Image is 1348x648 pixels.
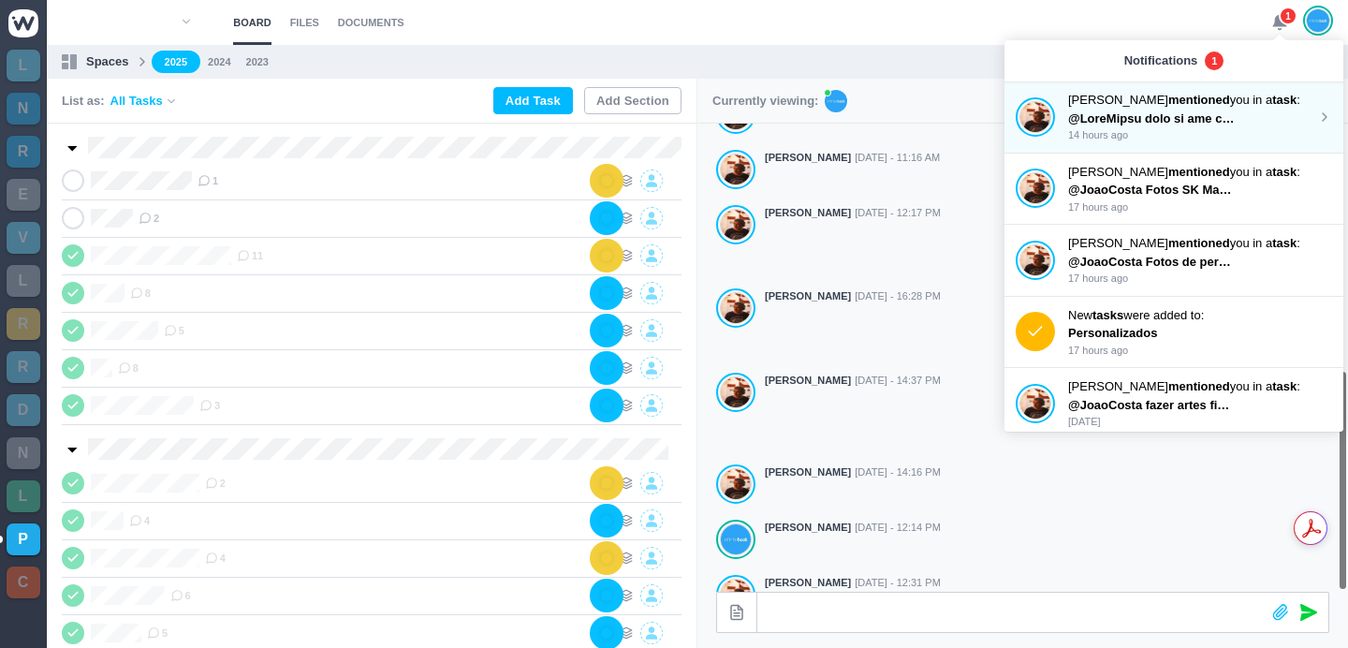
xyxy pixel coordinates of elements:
[1068,324,1237,343] p: Personalizados
[208,54,230,70] a: 2024
[584,87,681,114] button: Add Section
[7,136,40,168] a: R
[1168,236,1230,250] strong: mentioned
[721,209,751,241] img: Antonio Lopes
[855,575,941,591] span: [DATE] - 12:31 PM
[765,520,851,536] strong: [PERSON_NAME]
[1272,93,1297,107] strong: task
[1124,52,1198,70] p: Notifications
[1205,52,1223,70] span: 1
[1068,163,1332,182] p: [PERSON_NAME] you in a :
[765,373,851,389] strong: [PERSON_NAME]
[1168,379,1230,393] strong: mentioned
[7,308,40,340] a: R
[855,288,941,304] span: [DATE] - 16:28 PM
[855,205,941,221] span: [DATE] - 12:17 PM
[765,150,851,166] strong: [PERSON_NAME]
[1068,414,1332,430] p: [DATE]
[7,394,40,426] a: D
[246,54,269,70] a: 2023
[1016,234,1332,287] a: Antonio Lopes [PERSON_NAME]mentionedyou in atask: @JoaoCosta Fotos de personalizados exemplos (se...
[62,54,77,69] img: spaces
[62,92,178,110] div: List as:
[1016,306,1332,359] a: Newtaskswere added to: Personalizados 17 hours ago
[1068,91,1317,110] p: [PERSON_NAME] you in a :
[7,437,40,469] a: N
[1016,377,1332,430] a: Antonio Lopes [PERSON_NAME]mentionedyou in atask: @JoaoCosta fazer artes finais caixa e caderno ú...
[1272,165,1297,179] strong: task
[712,92,818,110] p: Currently viewing:
[1068,271,1332,287] p: 17 hours ago
[1307,8,1329,33] img: João Tosta
[1272,379,1297,393] strong: task
[1020,244,1050,276] img: Antonio Lopes
[1016,163,1332,215] a: Antonio Lopes [PERSON_NAME]mentionedyou in atask: @JoaoCosta Fotos SK Makers e SK Texture com des...
[110,92,163,110] span: All Tasks
[7,265,40,297] a: L
[825,90,847,112] img: JT
[721,154,751,185] img: Antonio Lopes
[1168,93,1230,107] strong: mentioned
[765,288,851,304] strong: [PERSON_NAME]
[7,351,40,383] a: R
[1068,377,1332,396] p: [PERSON_NAME] you in a :
[721,292,751,324] img: Antonio Lopes
[1020,172,1050,204] img: Antonio Lopes
[1068,234,1332,253] p: [PERSON_NAME] you in a :
[721,376,751,408] img: Antonio Lopes
[1068,343,1332,359] p: 17 hours ago
[7,480,40,512] a: L
[1092,308,1123,322] strong: tasks
[1279,7,1297,25] span: 1
[1020,388,1050,420] img: Antonio Lopes
[86,52,129,71] p: Spaces
[1168,165,1230,179] strong: mentioned
[7,523,40,555] a: P
[855,373,941,389] span: [DATE] - 14:37 PM
[1020,101,1050,133] img: Antonio Lopes
[7,93,40,125] a: N
[7,50,40,81] a: L
[765,205,851,221] strong: [PERSON_NAME]
[1068,199,1332,215] p: 17 hours ago
[7,179,40,211] a: E
[721,468,751,500] img: Antonio Lopes
[7,567,40,598] a: C
[7,222,40,254] a: V
[1068,127,1317,143] p: 14 hours ago
[855,150,940,166] span: [DATE] - 11:16 AM
[765,464,851,480] strong: [PERSON_NAME]
[855,464,941,480] span: [DATE] - 14:16 PM
[1016,91,1332,143] a: Antonio Lopes [PERSON_NAME]mentionedyou in atask: @LoreMipsu dolo si ame consecte ad elitse, d ei...
[493,87,573,114] button: Add Task
[1272,236,1297,250] strong: task
[765,575,851,591] strong: [PERSON_NAME]
[1068,306,1332,325] p: New were added to:
[152,51,200,74] a: 2025
[721,523,751,555] img: João Tosta
[855,520,941,536] span: [DATE] - 12:14 PM
[8,9,38,37] img: winio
